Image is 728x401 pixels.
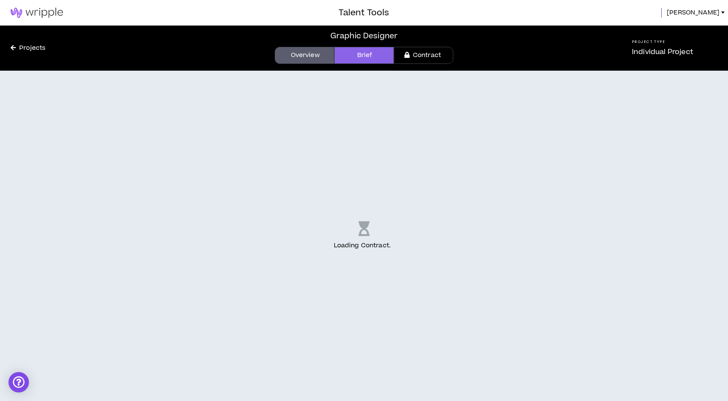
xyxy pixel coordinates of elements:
[334,241,395,250] p: Loading Contract .
[632,39,693,45] h5: Project Type
[394,47,453,64] a: Contract
[338,6,389,19] h3: Talent Tools
[632,47,693,57] p: Individual Project
[9,372,29,392] div: Open Intercom Messenger
[275,47,334,64] a: Overview
[334,47,394,64] a: Brief
[667,8,719,17] span: [PERSON_NAME]
[330,30,398,42] div: Graphic Designer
